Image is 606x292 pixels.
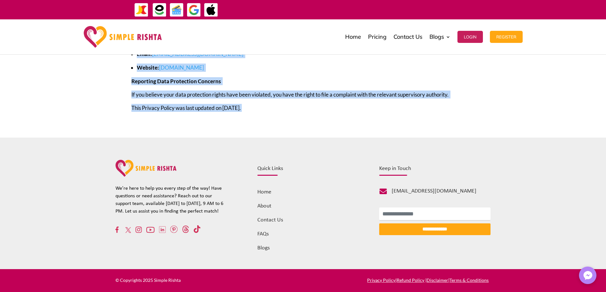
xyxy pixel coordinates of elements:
span: We’re here to help you every step of the way! Have questions or need assistance? Reach out to our... [115,186,223,214]
a: FAQs [257,231,269,237]
a: [EMAIL_ADDRESS][DOMAIN_NAME] [152,51,244,57]
a: Blogs [257,245,270,251]
img: Credit Cards [170,3,184,17]
span: [EMAIL_ADDRESS][DOMAIN_NAME] [152,51,243,57]
span: Reporting Data Protection Concerns [131,78,221,85]
p: | | [313,277,491,283]
a: Contact Us [257,217,283,223]
span: Email: [137,51,152,57]
span: Website: [137,64,159,71]
a: Privacy Policy [367,277,395,283]
a: Contact Us [394,21,422,53]
a: Simple rishta logo [115,172,177,178]
a: Login [457,21,483,53]
a: Home [345,21,361,53]
img: JazzCash-icon [134,3,149,17]
span: [DOMAIN_NAME] [159,64,204,71]
button: Register [490,31,523,43]
a: About [257,203,271,209]
img: ApplePay-icon [204,3,218,17]
a: Pricing [368,21,387,53]
h4: Keep in Touch [379,166,491,175]
a: Disclaimer [427,277,448,283]
span: © Copyrights 2025 Simple Rishta [115,277,181,283]
span: This Privacy Policy was last updated on [DATE]. [131,105,241,111]
a: Register [490,21,523,53]
a: Refund Policy [397,277,424,283]
img: website-logo-pink-orange [115,160,177,177]
img: EasyPaisa-icon [152,3,167,17]
button: Login [457,31,483,43]
h4: Quick Links [257,166,359,175]
a: [DOMAIN_NAME] [159,64,205,71]
span: [EMAIL_ADDRESS][DOMAIN_NAME] [392,188,477,194]
a: Blogs [429,21,450,53]
img: GooglePay-icon [187,3,201,17]
a: Terms & Conditions [449,277,489,283]
span:  [380,188,387,195]
img: Messenger [582,269,594,282]
a: Home [257,189,271,195]
span: | [427,277,491,283]
span: If you believe your data protection rights have been violated, you have the right to file a compl... [131,91,449,98]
